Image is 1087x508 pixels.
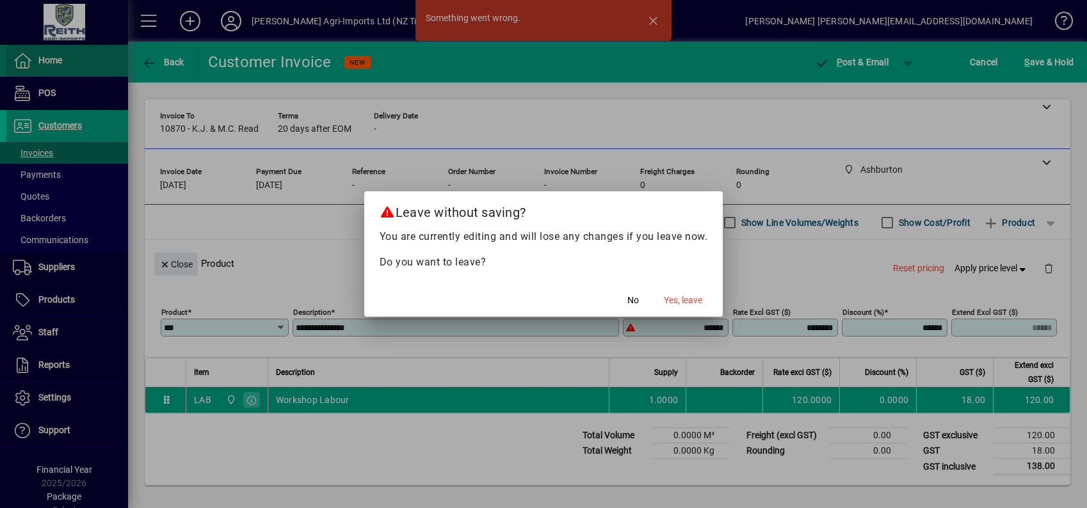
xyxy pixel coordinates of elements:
span: No [627,294,639,307]
p: Do you want to leave? [380,255,708,270]
button: Yes, leave [659,289,707,312]
button: No [613,289,654,312]
p: You are currently editing and will lose any changes if you leave now. [380,229,708,244]
span: Yes, leave [664,294,702,307]
h2: Leave without saving? [364,191,723,228]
